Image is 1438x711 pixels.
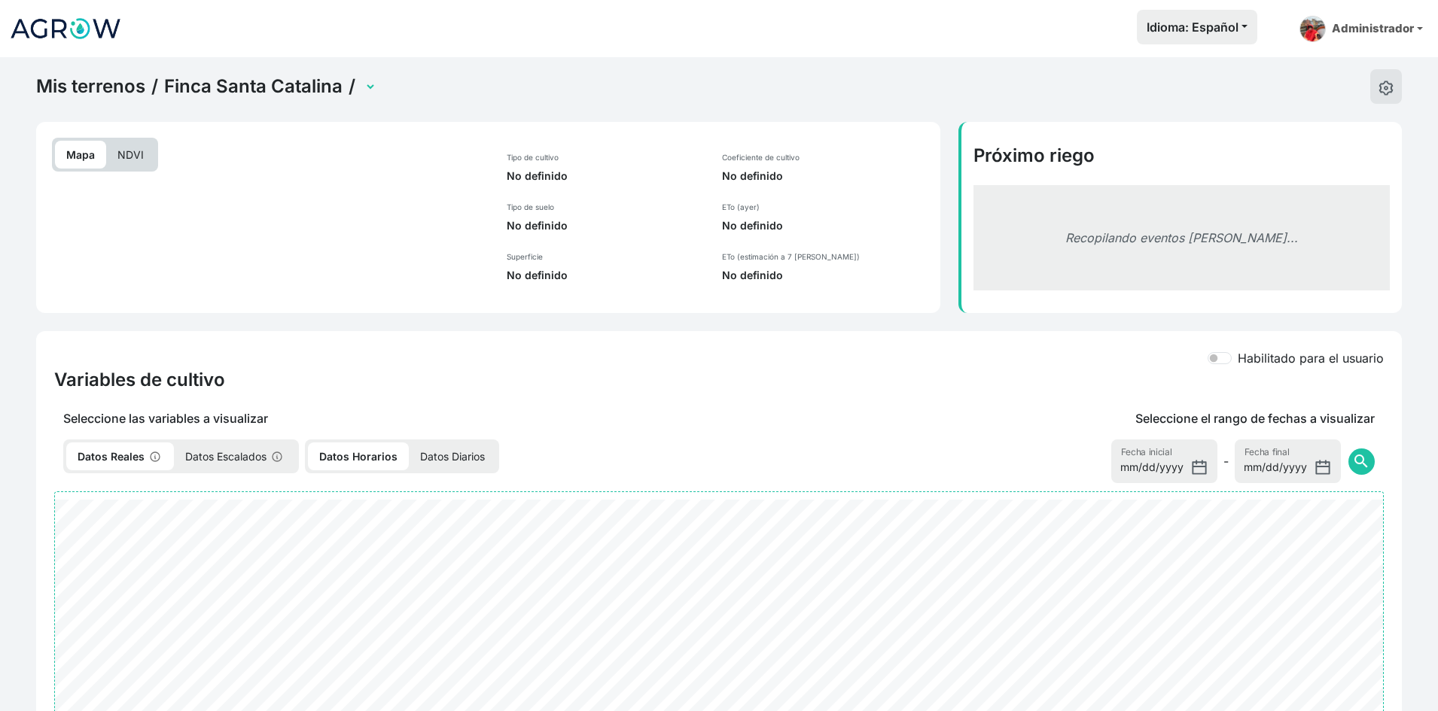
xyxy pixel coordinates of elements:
[55,141,106,169] p: Mapa
[409,442,496,470] p: Datos Diarios
[174,442,296,470] p: Datos Escalados
[1352,452,1370,470] span: search
[54,409,822,427] p: Seleccione las variables a visualizar
[1348,448,1375,475] button: search
[1379,81,1394,96] img: edit
[349,75,355,98] span: /
[1238,349,1384,367] label: Habilitado para el usuario
[1223,452,1229,470] span: -
[722,169,928,184] p: No definido
[722,268,928,283] p: No definido
[54,369,225,391] h4: Variables de cultivo
[507,152,704,163] p: Tipo de cultivo
[151,75,158,98] span: /
[507,218,704,233] p: No definido
[722,152,928,163] p: Coeficiente de cultivo
[722,251,928,262] p: ETo (estimación a 7 [PERSON_NAME])
[507,251,704,262] p: Superficie
[722,218,928,233] p: No definido
[308,442,409,470] p: Datos Horarios
[507,268,704,283] p: No definido
[1135,409,1375,427] p: Seleccione el rango de fechas a visualizar
[507,202,704,212] p: Tipo de suelo
[106,141,155,169] p: NDVI
[9,10,122,47] img: Logo
[36,75,145,98] a: Mis terrenos
[361,75,376,99] select: Terrain Selector
[973,144,1390,167] h4: Próximo riego
[722,202,928,212] p: ETo (ayer)
[1299,16,1326,42] img: admin-picture
[1137,10,1257,44] button: Idioma: Español
[66,442,174,470] p: Datos Reales
[507,169,704,184] p: No definido
[164,75,343,98] a: Finca Santa Catalina
[1065,230,1298,245] em: Recopilando eventos [PERSON_NAME]...
[1293,10,1429,48] a: Administrador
